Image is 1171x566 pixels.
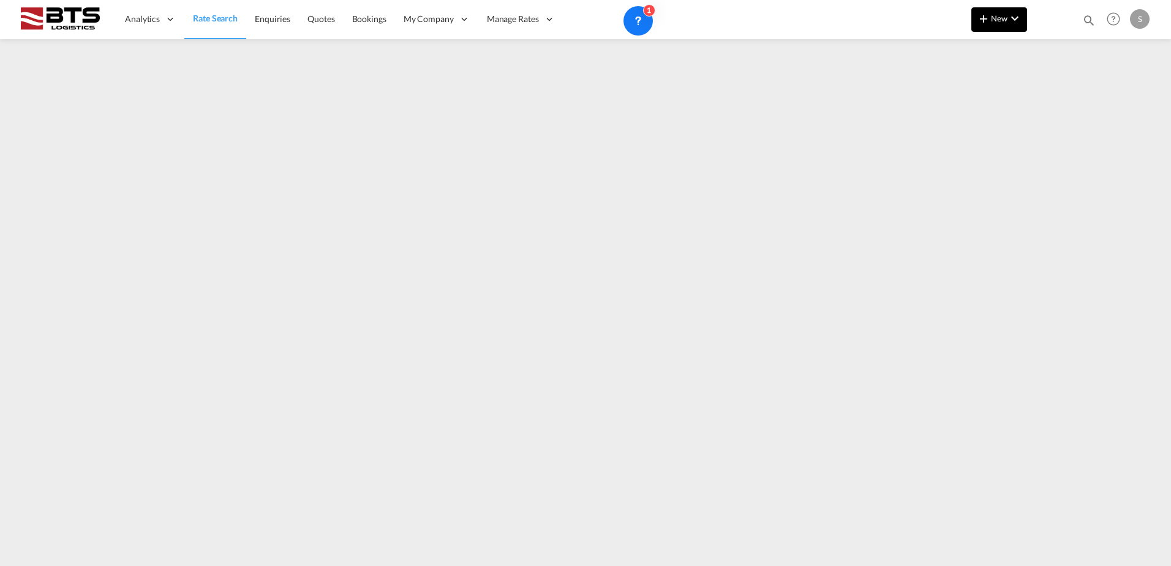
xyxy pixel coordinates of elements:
div: S [1130,9,1150,29]
div: icon-magnify [1082,13,1096,32]
md-icon: icon-magnify [1082,13,1096,27]
span: Manage Rates [487,13,539,25]
span: Enquiries [255,13,290,24]
span: Analytics [125,13,160,25]
img: cdcc71d0be7811ed9adfbf939d2aa0e8.png [18,6,101,33]
span: Rate Search [193,13,238,23]
span: Help [1103,9,1124,29]
span: New [976,13,1022,23]
span: Quotes [307,13,334,24]
span: My Company [404,13,454,25]
md-icon: icon-plus 400-fg [976,11,991,26]
md-icon: icon-chevron-down [1007,11,1022,26]
button: icon-plus 400-fgNewicon-chevron-down [971,7,1027,32]
span: Bookings [352,13,386,24]
div: Help [1103,9,1130,31]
